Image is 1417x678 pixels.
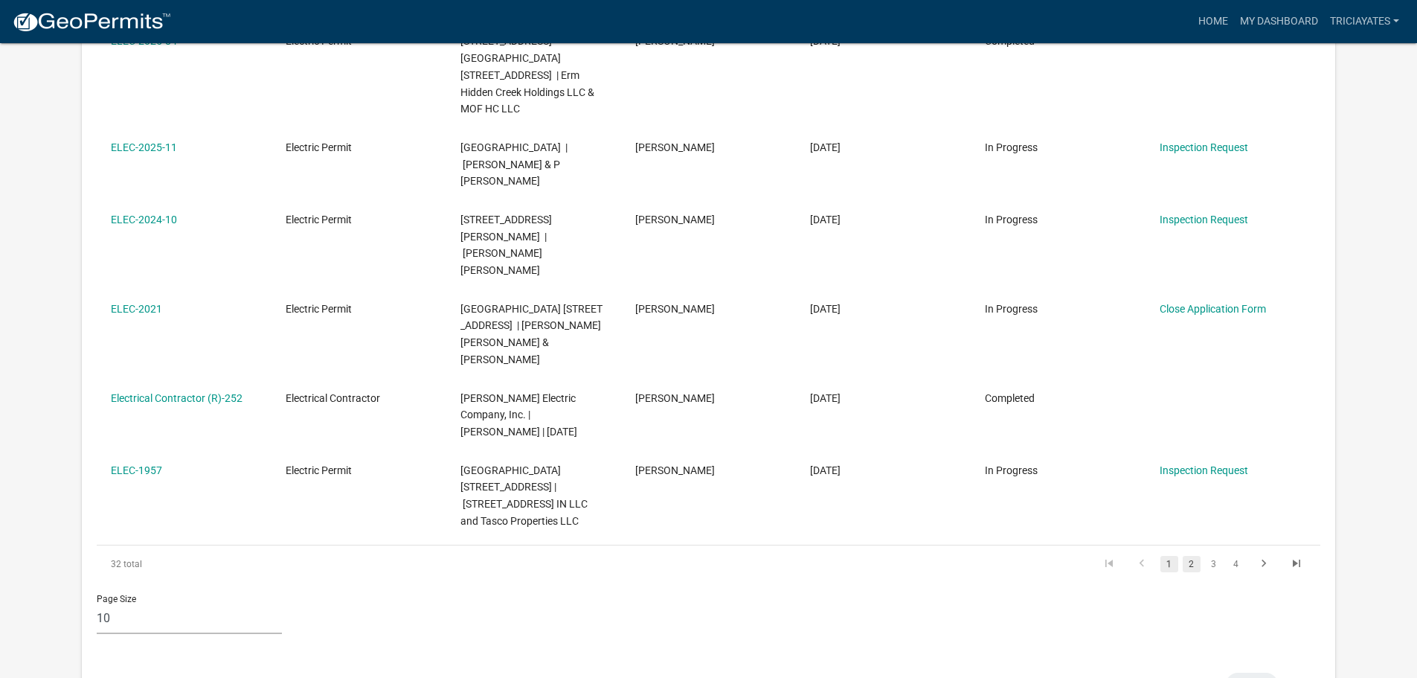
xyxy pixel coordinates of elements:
[1203,551,1225,577] li: page 3
[1128,556,1156,572] a: go to previous page
[460,392,577,438] span: Laswell Electric Company, Inc. | Tricia Yates | 12/31/2025
[1227,556,1245,572] a: 4
[460,214,552,276] span: 607 E. CHESTNUT STREET | Louis Joseph Thomas
[810,141,841,153] span: 01/08/2025
[635,214,715,226] span: Tricia Yates
[1180,551,1203,577] li: page 2
[1183,556,1201,572] a: 2
[460,141,568,188] span: 707 PLAZA DRIVE 707 Plaza Drive | Stemler Richard R & P Marchell
[985,392,1035,404] span: Completed
[1324,7,1405,36] a: triciayates
[1234,7,1324,36] a: My Dashboard
[97,546,338,583] div: 32 total
[985,141,1038,153] span: In Progress
[635,303,715,315] span: Tricia Yates
[111,141,177,153] a: ELEC-2025-11
[460,35,594,115] span: 3130 MIDDLE ROAD 315 Creekside Drive | Erm Hidden Creek Holdings LLC & MOF HC LLC
[1160,214,1248,226] a: Inspection Request
[635,464,715,476] span: Tricia Yates
[111,303,162,315] a: ELEC-2021
[111,214,177,226] a: ELEC-2024-10
[985,464,1038,476] span: In Progress
[810,214,841,226] span: 12/26/2024
[111,464,162,476] a: ELEC-1957
[635,392,715,404] span: Tricia Yates
[286,141,352,153] span: Electric Permit
[1225,551,1247,577] li: page 4
[1160,141,1248,153] a: Inspection Request
[286,392,380,404] span: Electrical Contractor
[985,214,1038,226] span: In Progress
[1158,551,1180,577] li: page 1
[1160,556,1178,572] a: 1
[635,141,715,153] span: Tricia Yates
[286,214,352,226] span: Electric Permit
[1250,556,1278,572] a: go to next page
[286,303,352,315] span: Electric Permit
[1095,556,1123,572] a: go to first page
[286,464,352,476] span: Electric Permit
[111,392,242,404] a: Electrical Contractor (R)-252
[810,392,841,404] span: 12/04/2024
[1192,7,1234,36] a: Home
[1160,464,1248,476] a: Inspection Request
[460,464,588,527] span: EAST 10TH STREET 3457 E. 10th St. | 2711 E 10th Street IN LLC and Tasco Properties LLC
[810,464,841,476] span: 11/04/2024
[985,303,1038,315] span: In Progress
[1160,303,1266,315] a: Close Application Form
[460,303,603,365] span: 3006 CHARLESTOWN PIKE 3006 Charlestown Pike | Kochert Kyle Evan & Patrick Autumn
[1282,556,1311,572] a: go to last page
[810,303,841,315] span: 12/05/2024
[1205,556,1223,572] a: 3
